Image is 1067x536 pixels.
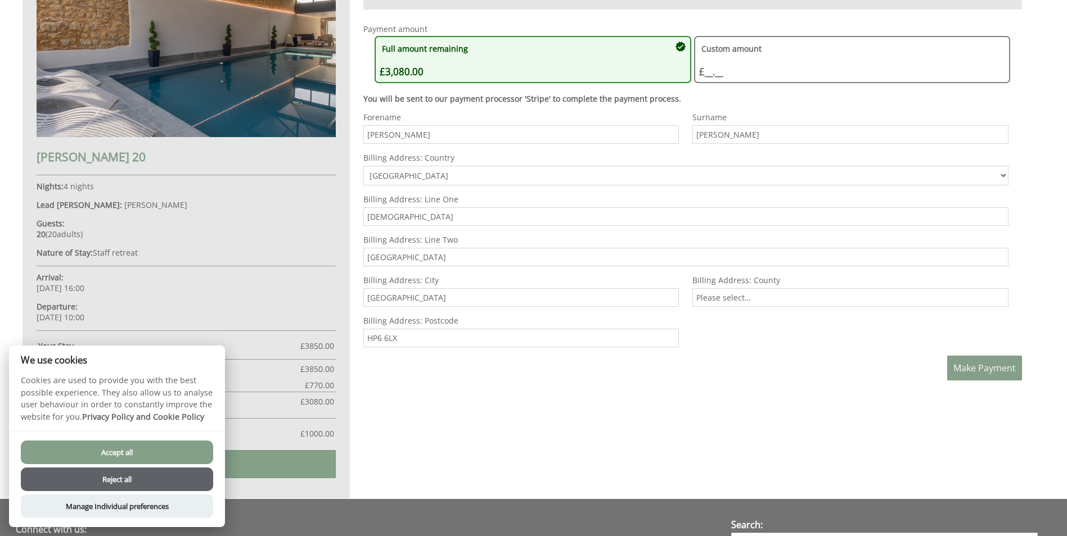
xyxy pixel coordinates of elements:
[363,152,1009,163] label: Billing Address: Country
[363,275,679,285] label: Billing Address: City
[37,199,122,210] strong: Lead [PERSON_NAME]:
[363,234,1009,245] label: Billing Address: Line Two
[48,229,80,239] span: adult
[363,248,1009,266] input: e.g. Cloudy Apple Street
[9,355,225,365] h2: We use cookies
[363,288,679,307] input: e.g. Yeovil
[300,364,334,374] span: £
[300,396,334,407] span: £
[9,374,225,431] p: Cookies are used to provide you with the best possible experience. They also allow us to analyse ...
[37,301,336,322] p: [DATE] 10:00
[305,364,334,374] span: 3850.00
[363,207,1009,226] input: e.g. Two Many House
[37,181,64,192] strong: Nights:
[305,428,334,439] span: 1000.00
[363,93,681,104] strong: You will be sent to our payment processor 'Stripe' to complete the payment process.
[21,494,213,518] button: Manage Individual preferences
[38,340,300,351] strong: Your Stay
[694,36,1010,83] button: Custom amount £__.__
[37,229,83,239] span: ( )
[21,467,213,491] button: Reject all
[363,112,679,122] label: Forename
[76,229,80,239] span: s
[16,523,711,535] h3: Connect with us:
[37,247,93,258] strong: Nature of Stay:
[300,428,334,439] span: £
[82,411,204,422] a: Privacy Policy and Cookie Policy
[731,519,1038,531] h3: Search:
[947,356,1022,380] button: Make Payment
[692,275,1009,285] label: Billing Address: County
[363,125,679,144] input: Forename
[305,340,334,351] span: 3850.00
[363,315,679,326] label: Billing Address: Postcode
[309,380,334,390] span: 770.00
[37,229,46,239] strong: 20
[37,129,336,165] a: [PERSON_NAME] 20
[953,362,1016,374] span: Make Payment
[48,229,57,239] span: 20
[305,380,334,390] span: £
[37,301,78,312] strong: Departure:
[37,272,336,293] p: [DATE] 16:00
[37,218,65,229] strong: Guests:
[37,272,64,283] strong: Arrival:
[363,194,1009,205] label: Billing Address: Line One
[692,125,1009,144] input: Surname
[37,181,336,192] p: 4 nights
[692,288,1009,307] input: e.g. Somerset
[300,340,334,351] span: £
[124,199,187,210] span: [PERSON_NAME]
[305,396,334,407] span: 3080.00
[375,36,691,83] button: Full amount remaining £3,080.00
[37,247,336,258] p: Staff retreat
[692,112,1009,122] label: Surname
[21,440,213,464] button: Accept all
[363,24,427,34] legend: Payment amount
[363,329,679,347] input: e.g. BA22 8WA
[37,149,336,165] h2: [PERSON_NAME] 20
